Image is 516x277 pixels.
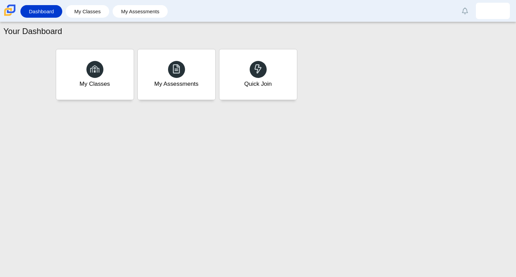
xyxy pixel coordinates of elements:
[137,49,216,100] a: My Assessments
[3,13,17,18] a: Carmen School of Science & Technology
[154,80,199,88] div: My Assessments
[244,80,272,88] div: Quick Join
[3,26,62,37] h1: Your Dashboard
[3,3,17,17] img: Carmen School of Science & Technology
[56,49,134,100] a: My Classes
[116,5,165,18] a: My Assessments
[457,3,472,18] a: Alerts
[219,49,297,100] a: Quick Join
[476,3,510,19] a: zukira.jones.hPSaYa
[24,5,59,18] a: Dashboard
[69,5,106,18] a: My Classes
[487,5,498,16] img: zukira.jones.hPSaYa
[80,80,110,88] div: My Classes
